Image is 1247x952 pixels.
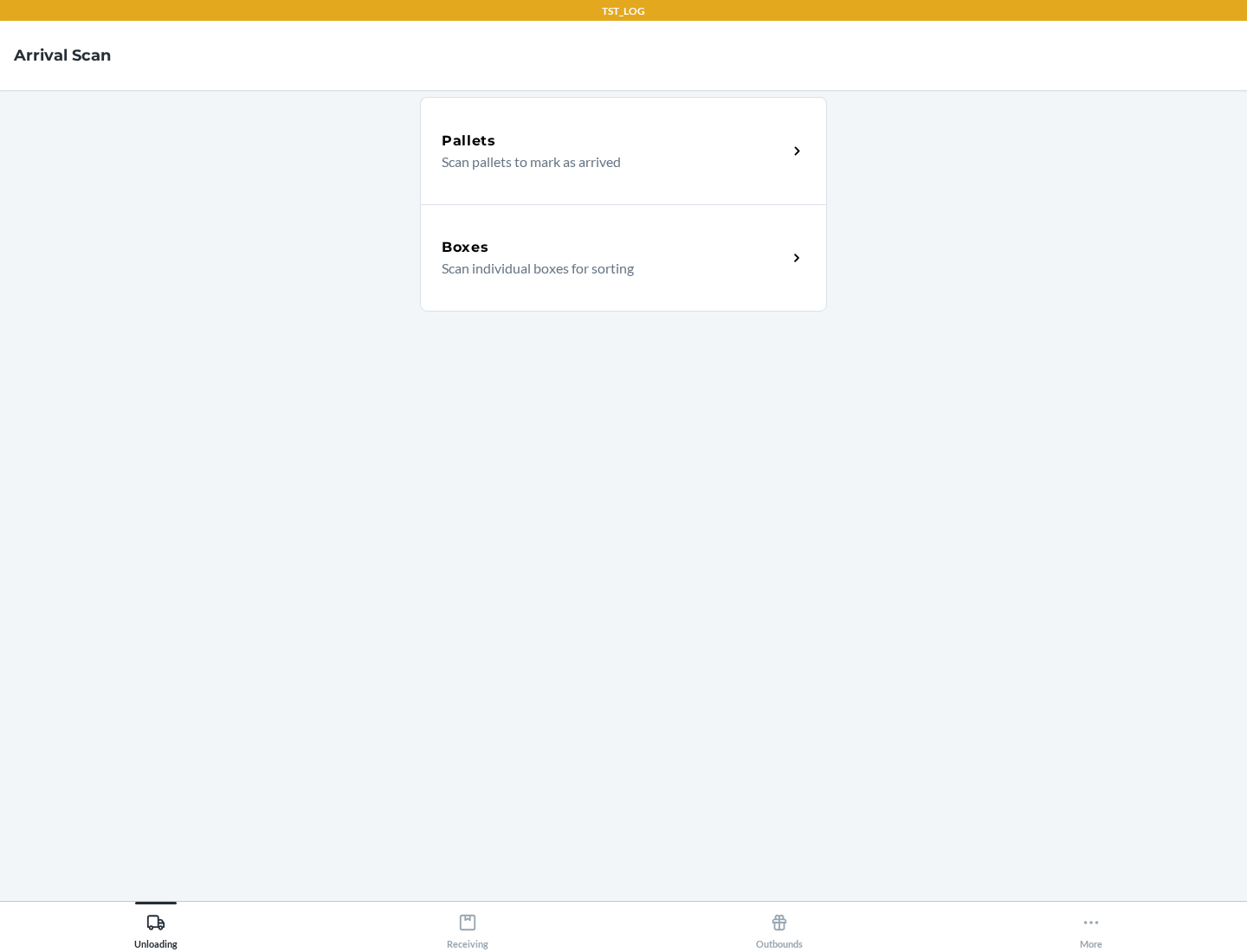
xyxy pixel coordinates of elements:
h4: Arrival Scan [14,44,111,67]
a: PalletsScan pallets to mark as arrived [420,97,827,204]
div: Unloading [134,906,178,949]
p: Scan individual boxes for sorting [442,258,773,279]
a: BoxesScan individual boxes for sorting [420,204,827,312]
button: More [935,902,1247,949]
button: Outbounds [623,902,935,949]
p: Scan pallets to mark as arrived [442,151,773,172]
div: Outbounds [756,906,803,949]
p: TST_LOG [602,3,645,19]
button: Receiving [312,902,623,949]
h5: Pallets [442,131,496,151]
div: More [1080,906,1102,949]
div: Receiving [447,906,488,949]
h5: Boxes [442,237,489,258]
